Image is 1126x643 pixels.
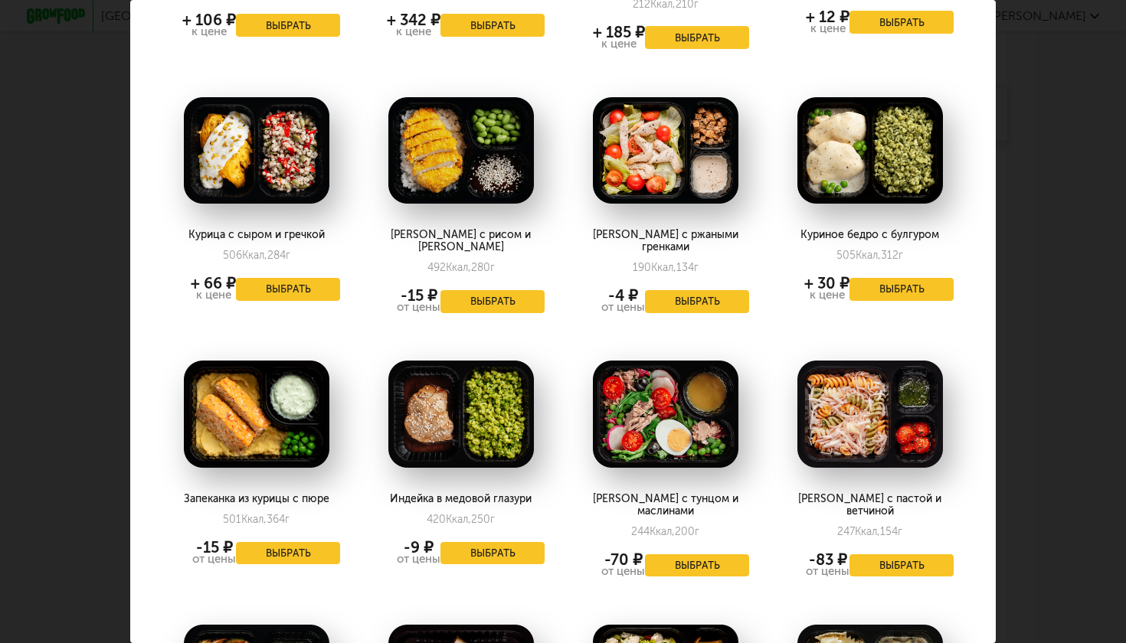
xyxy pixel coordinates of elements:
div: [PERSON_NAME] с рисом и [PERSON_NAME] [377,229,545,253]
div: + 66 ₽ [191,277,236,289]
img: big_qxQzUriGNlW3PWA3.png [797,361,943,468]
button: Выбрать [440,14,545,37]
div: к цене [191,289,236,301]
div: -83 ₽ [806,553,849,566]
div: Запеканка из курицы с пюре [172,493,340,505]
span: г [694,261,699,274]
div: 244 200 [631,525,699,538]
div: к цене [593,38,645,50]
button: Выбрать [849,554,954,577]
div: от цены [397,302,440,313]
button: Выбрать [440,542,545,565]
div: Курица с сыром и гречкой [172,229,340,241]
span: Ккал, [446,513,471,526]
button: Выбрать [236,14,340,37]
div: -9 ₽ [397,541,440,553]
div: + 185 ₽ [593,26,645,38]
div: 247 154 [837,525,902,538]
span: Ккал, [651,261,676,274]
img: big_y2TAQdSs13XHyDat.png [593,97,738,204]
button: Выбрать [236,278,340,301]
div: от цены [601,566,645,577]
div: Индейка в медовой глазури [377,493,545,505]
button: Выбрать [849,11,954,34]
img: big_2fX2LWCYjyJ3431o.png [388,97,534,204]
div: от цены [397,553,440,565]
div: 501 364 [223,513,290,526]
div: -15 ₽ [192,541,236,553]
div: к цене [387,26,440,38]
div: -15 ₽ [397,289,440,302]
div: [PERSON_NAME] с ржаными гренками [581,229,749,253]
span: Ккал, [241,513,267,526]
div: + 342 ₽ [387,14,440,26]
button: Выбрать [645,554,749,577]
div: + 30 ₽ [804,277,849,289]
span: г [898,525,902,538]
div: 505 312 [836,249,903,262]
span: Ккал, [650,525,675,538]
div: 492 280 [427,261,495,274]
span: г [490,261,495,274]
div: [PERSON_NAME] с тунцом и маслинами [581,493,749,517]
img: big_BZtb2hnABZbDWl1Q.png [388,361,534,468]
div: 420 250 [427,513,495,526]
span: г [286,249,290,262]
span: Ккал, [446,261,471,274]
div: к цене [182,26,236,38]
button: Выбрать [645,290,749,313]
button: Выбрать [645,26,749,49]
div: к цене [804,289,849,301]
img: big_Xr6ZhdvKR9dr3erW.png [184,97,329,204]
img: big_HiiCm5w86QSjzLpf.png [797,97,943,204]
span: г [899,249,903,262]
span: г [695,525,699,538]
div: -70 ₽ [601,553,645,566]
div: -4 ₽ [601,289,645,302]
span: Ккал, [856,249,881,262]
div: от цены [806,566,849,577]
div: от цены [601,302,645,313]
div: + 106 ₽ [182,14,236,26]
img: big_2xLCOwr8S8sS11AU.png [593,361,738,468]
span: Ккал, [242,249,267,262]
div: к цене [806,23,849,34]
span: Ккал, [855,525,880,538]
div: 506 284 [223,249,290,262]
div: [PERSON_NAME] с пастой и ветчиной [786,493,954,517]
span: г [490,513,495,526]
div: от цены [192,553,236,565]
span: г [285,513,290,526]
img: big_XVkTC3FBYXOheKHU.png [184,361,329,468]
div: 190 134 [633,261,699,274]
button: Выбрать [849,278,954,301]
button: Выбрать [440,290,545,313]
button: Выбрать [236,542,340,565]
div: + 12 ₽ [806,11,849,23]
div: Куриное бедро с булгуром [786,229,954,241]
